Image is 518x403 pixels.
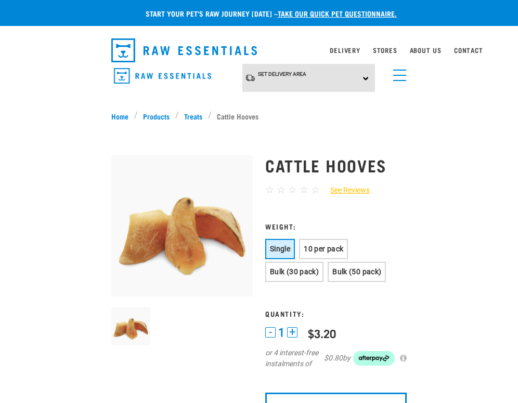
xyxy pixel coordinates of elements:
div: $3.20 [308,327,336,340]
span: ☆ [265,184,274,196]
span: ☆ [277,184,286,196]
img: Afterpay [353,351,395,366]
a: Delivery [330,48,360,52]
img: Pile Of Cattle Hooves Treats For Dogs [111,155,253,297]
button: - [265,327,276,338]
button: 10 per pack [299,239,348,259]
button: + [287,327,297,338]
img: Raw Essentials Logo [111,38,257,62]
img: Pile Of Cattle Hooves Treats For Dogs [111,307,150,346]
a: Home [111,111,134,122]
a: menu [388,63,407,82]
button: Bulk (50 pack) [328,262,386,282]
a: take our quick pet questionnaire. [278,11,397,15]
img: Raw Essentials Logo [114,68,211,84]
div: or 4 interest-free instalments of by [265,347,407,369]
img: van-moving.png [245,74,255,82]
button: Bulk (30 pack) [265,262,323,282]
a: See Reviews [320,185,370,196]
span: Set Delivery Area [258,71,306,77]
h3: Weight: [265,222,407,230]
a: Contact [454,48,483,52]
button: Single [265,239,295,259]
span: 10 per pack [304,245,343,253]
a: About Us [410,48,442,52]
span: ☆ [300,184,308,196]
span: Single [270,245,290,253]
nav: dropdown navigation [103,34,415,66]
span: ☆ [311,184,320,196]
h3: Quantity: [265,310,407,317]
span: Bulk (30 pack) [270,267,319,276]
h1: Cattle Hooves [265,156,407,174]
span: $0.80 [324,353,343,364]
span: ☆ [288,184,297,196]
a: Stores [373,48,397,52]
span: 1 [278,327,284,338]
span: Bulk (50 pack) [332,267,381,276]
a: Treats [179,111,208,122]
nav: breadcrumbs [111,111,407,122]
a: Products [138,111,175,122]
